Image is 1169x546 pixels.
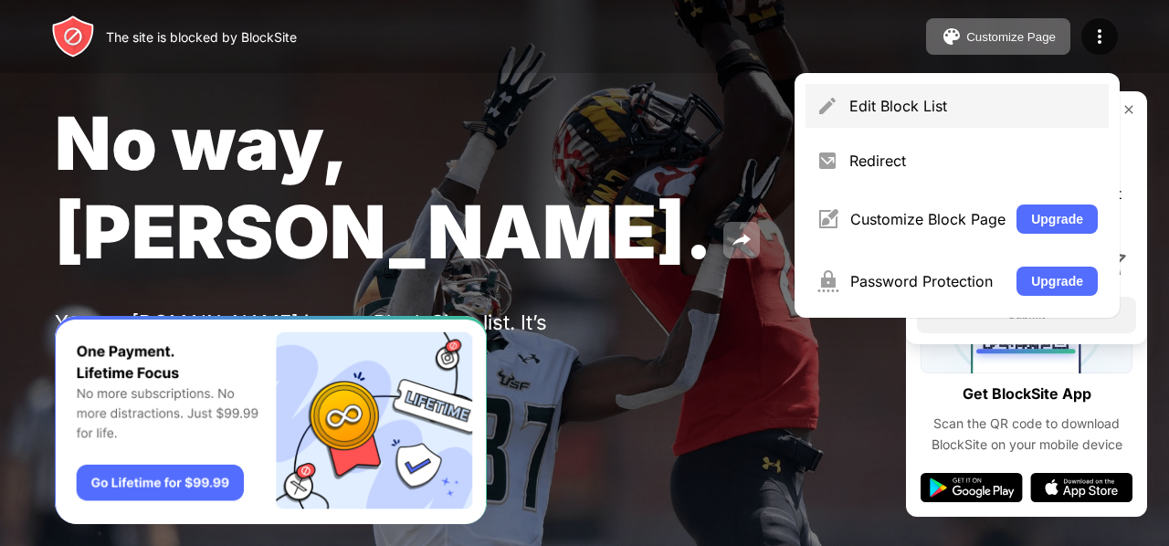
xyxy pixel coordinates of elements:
img: menu-icon.svg [1089,26,1111,47]
span: No way, [PERSON_NAME]. [55,99,712,276]
iframe: Banner [55,316,487,525]
div: Redirect [849,152,1098,170]
img: pallet.svg [941,26,963,47]
button: Upgrade [1016,205,1098,234]
button: Upgrade [1016,267,1098,296]
img: menu-redirect.svg [816,150,838,172]
img: menu-customize.svg [816,208,839,230]
img: header-logo.svg [51,15,95,58]
div: Password Protection [850,272,1006,290]
div: You put [DOMAIN_NAME] in your Block Sites list. It’s probably there for a reason. [55,310,619,358]
img: menu-pencil.svg [816,95,838,117]
div: The site is blocked by BlockSite [106,29,297,45]
div: Customize Page [966,30,1056,44]
div: Customize Block Page [850,210,1006,228]
div: Edit Block List [849,97,1098,115]
img: share.svg [731,229,753,251]
img: rate-us-close.svg [1122,102,1136,117]
img: menu-password.svg [816,270,839,292]
button: Customize Page [926,18,1070,55]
